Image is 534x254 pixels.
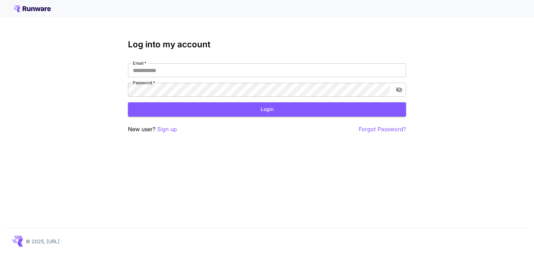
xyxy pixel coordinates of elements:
[128,40,406,49] h3: Log into my account
[128,125,177,134] p: New user?
[128,102,406,117] button: Login
[133,80,155,86] label: Password
[133,60,146,66] label: Email
[359,125,406,134] button: Forgot Password?
[393,84,405,96] button: toggle password visibility
[26,238,59,245] p: © 2025, [URL]
[157,125,177,134] button: Sign up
